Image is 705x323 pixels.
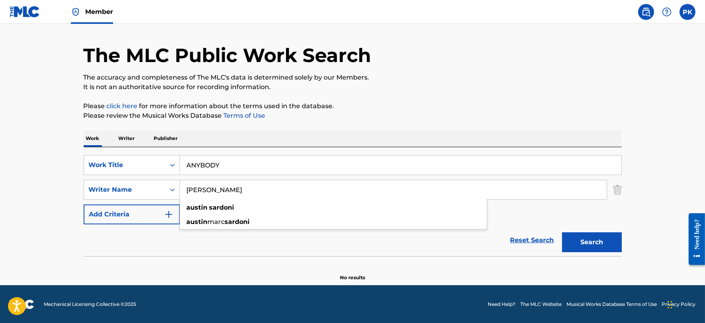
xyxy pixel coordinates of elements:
strong: sardoni [209,204,234,211]
p: Please review the Musical Works Database [84,111,622,121]
img: MLC Logo [10,6,40,18]
div: Drag [668,293,672,317]
iframe: Resource Center [683,207,705,271]
p: Writer [116,130,137,147]
span: Mechanical Licensing Collective © 2025 [44,301,136,308]
a: Terms of Use [222,112,266,119]
a: Need Help? [488,301,516,308]
a: The MLC Website [520,301,562,308]
a: Public Search [638,4,654,20]
p: The accuracy and completeness of The MLC's data is determined solely by our Members. [84,73,622,82]
img: Top Rightsholder [71,7,80,17]
p: No results [340,265,365,281]
span: marc [208,218,225,226]
img: 9d2ae6d4665cec9f34b9.svg [164,210,174,219]
p: Please for more information about the terms used in the database. [84,101,622,111]
a: click here [107,102,138,110]
span: Member [85,7,113,16]
strong: sardoni [225,218,250,226]
div: User Menu [680,4,695,20]
div: Work Title [89,160,160,170]
iframe: Chat Widget [665,285,705,323]
img: Delete Criterion [613,180,622,200]
h1: The MLC Public Work Search [84,43,371,67]
div: Writer Name [89,185,160,195]
p: Publisher [152,130,180,147]
form: Search Form [84,155,622,256]
a: Musical Works Database Terms of Use [566,301,657,308]
a: Reset Search [506,232,558,249]
p: Work [84,130,102,147]
button: Search [562,232,622,252]
img: logo [10,300,34,309]
img: search [641,7,651,17]
button: Add Criteria [84,204,180,224]
img: help [662,7,672,17]
div: Help [659,4,675,20]
a: Privacy Policy [662,301,695,308]
strong: austin [187,218,208,226]
strong: austin [187,204,208,211]
p: It is not an authoritative source for recording information. [84,82,622,92]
